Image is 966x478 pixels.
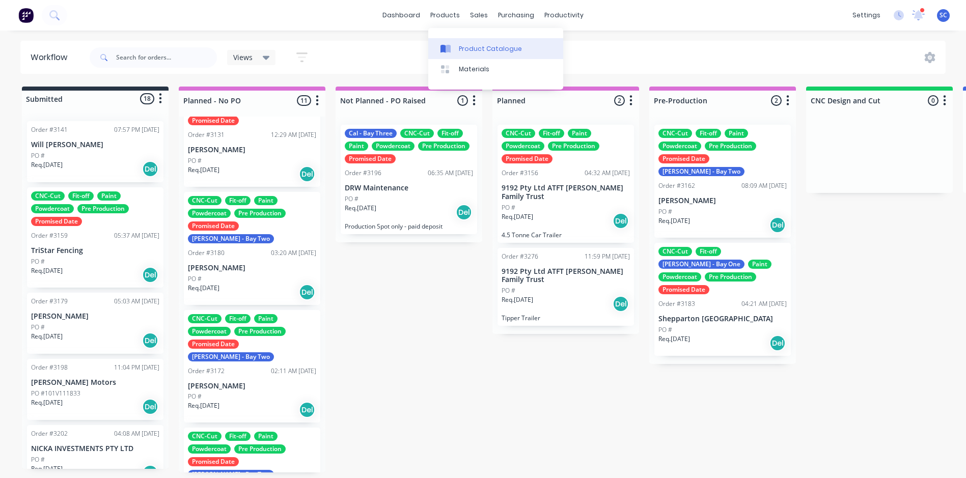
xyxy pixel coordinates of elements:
[31,217,82,226] div: Promised Date
[31,266,63,275] p: Req. [DATE]
[31,231,68,240] div: Order #3159
[654,243,791,356] div: CNC-CutFit-off[PERSON_NAME] - Bay OnePaintPowdercoatPre ProductionPromised DateOrder #318304:21 A...
[345,204,376,213] p: Req. [DATE]
[658,272,701,282] div: Powdercoat
[188,432,222,441] div: CNC-Cut
[234,327,286,336] div: Pre Production
[188,156,202,165] p: PO #
[658,260,744,269] div: [PERSON_NAME] - Bay One
[31,332,63,341] p: Req. [DATE]
[188,444,231,454] div: Powdercoat
[568,129,591,138] div: Paint
[428,59,563,79] a: Materials
[271,367,316,376] div: 02:11 AM [DATE]
[188,327,231,336] div: Powdercoat
[345,129,397,138] div: Cal - Bay Three
[188,234,274,243] div: [PERSON_NAME] - Bay Two
[31,204,74,213] div: Powdercoat
[940,11,947,20] span: SC
[437,129,463,138] div: Fit-off
[502,168,538,178] div: Order #3156
[31,151,45,160] p: PO #
[188,221,239,231] div: Promised Date
[705,272,756,282] div: Pre Production
[502,314,630,322] p: Tipper Trailer
[31,246,159,255] p: TriStar Fencing
[188,209,231,218] div: Powdercoat
[188,314,222,323] div: CNC-Cut
[502,203,515,212] p: PO #
[18,8,34,23] img: Factory
[27,187,163,288] div: CNC-CutFit-offPaintPowdercoatPre ProductionPromised DateOrder #315905:37 AM [DATE]TriStar Fencing...
[184,192,320,305] div: CNC-CutFit-offPaintPowdercoatPre ProductionPromised Date[PERSON_NAME] - Bay TwoOrder #318003:20 A...
[188,274,202,284] p: PO #
[493,8,539,23] div: purchasing
[188,382,316,390] p: [PERSON_NAME]
[188,146,316,154] p: [PERSON_NAME]
[658,315,787,323] p: Shepparton [GEOGRAPHIC_DATA]
[116,47,217,68] input: Search for orders...
[31,125,68,134] div: Order #3141
[705,142,756,151] div: Pre Production
[498,125,634,243] div: CNC-CutFit-offPaintPowdercoatPre ProductionPromised DateOrder #315604:32 AM [DATE]9192 Pty Ltd AT...
[502,231,630,239] p: 4.5 Tonne Car Trailer
[377,8,425,23] a: dashboard
[114,429,159,438] div: 04:08 AM [DATE]
[31,323,45,332] p: PO #
[27,293,163,354] div: Order #317905:03 AM [DATE][PERSON_NAME]PO #Req.[DATE]Del
[31,378,159,387] p: [PERSON_NAME] Motors
[234,209,286,218] div: Pre Production
[225,432,251,441] div: Fit-off
[114,231,159,240] div: 05:37 AM [DATE]
[585,168,630,178] div: 04:32 AM [DATE]
[400,129,434,138] div: CNC-Cut
[658,129,692,138] div: CNC-Cut
[27,121,163,182] div: Order #314107:57 PM [DATE]Will [PERSON_NAME]PO #Req.[DATE]Del
[658,142,701,151] div: Powdercoat
[299,284,315,300] div: Del
[769,217,786,233] div: Del
[188,457,239,466] div: Promised Date
[142,399,158,415] div: Del
[345,222,473,230] p: Production Spot only - paid deposit
[188,340,239,349] div: Promised Date
[31,191,65,201] div: CNC-Cut
[548,142,599,151] div: Pre Production
[769,335,786,351] div: Del
[748,260,771,269] div: Paint
[428,168,473,178] div: 06:35 AM [DATE]
[254,432,278,441] div: Paint
[658,154,709,163] div: Promised Date
[345,194,358,204] p: PO #
[459,44,522,53] div: Product Catalogue
[658,334,690,344] p: Req. [DATE]
[654,125,791,238] div: CNC-CutFit-offPaintPowdercoatPre ProductionPromised Date[PERSON_NAME] - Bay TwoOrder #316208:09 A...
[502,295,533,304] p: Req. [DATE]
[188,401,219,410] p: Req. [DATE]
[188,116,239,125] div: Promised Date
[658,247,692,256] div: CNC-Cut
[658,196,787,205] p: [PERSON_NAME]
[658,207,672,216] p: PO #
[31,51,72,64] div: Workflow
[77,204,129,213] div: Pre Production
[188,392,202,401] p: PO #
[225,196,251,205] div: Fit-off
[188,264,316,272] p: [PERSON_NAME]
[188,367,225,376] div: Order #3172
[345,154,396,163] div: Promised Date
[658,325,672,334] p: PO #
[502,129,535,138] div: CNC-Cut
[539,8,589,23] div: productivity
[233,52,253,63] span: Views
[31,464,63,473] p: Req. [DATE]
[68,191,94,201] div: Fit-off
[465,8,493,23] div: sales
[142,161,158,177] div: Del
[613,296,629,312] div: Del
[502,252,538,261] div: Order #3276
[585,252,630,261] div: 11:59 PM [DATE]
[539,129,564,138] div: Fit-off
[502,142,544,151] div: Powdercoat
[31,312,159,321] p: [PERSON_NAME]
